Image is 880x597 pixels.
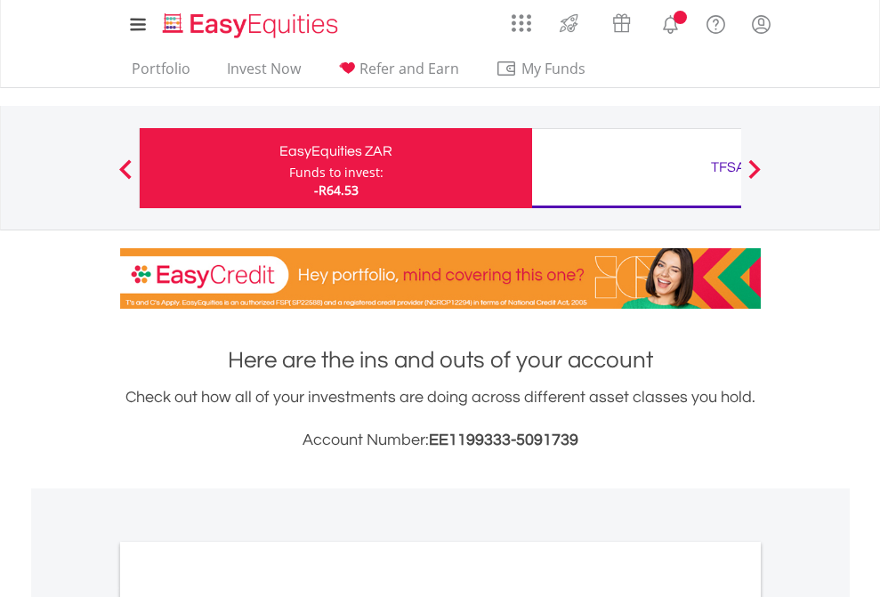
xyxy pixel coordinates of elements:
a: Vouchers [595,4,648,37]
img: grid-menu-icon.svg [512,13,531,33]
button: Previous [108,168,143,186]
img: vouchers-v2.svg [607,9,636,37]
div: EasyEquities ZAR [150,139,521,164]
img: thrive-v2.svg [554,9,584,37]
h1: Here are the ins and outs of your account [120,344,761,376]
span: -R64.53 [314,182,359,198]
button: Next [737,168,772,186]
a: Home page [156,4,345,40]
a: Refer and Earn [330,60,466,87]
span: EE1199333-5091739 [429,432,578,448]
a: Notifications [648,4,693,40]
div: Check out how all of your investments are doing across different asset classes you hold. [120,385,761,453]
span: Refer and Earn [359,59,459,78]
a: FAQ's and Support [693,4,739,40]
img: EasyCredit Promotion Banner [120,248,761,309]
a: Portfolio [125,60,198,87]
span: My Funds [496,57,612,80]
a: AppsGrid [500,4,543,33]
h3: Account Number: [120,428,761,453]
img: EasyEquities_Logo.png [159,11,345,40]
a: Invest Now [220,60,308,87]
a: My Profile [739,4,784,44]
div: Funds to invest: [289,164,383,182]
